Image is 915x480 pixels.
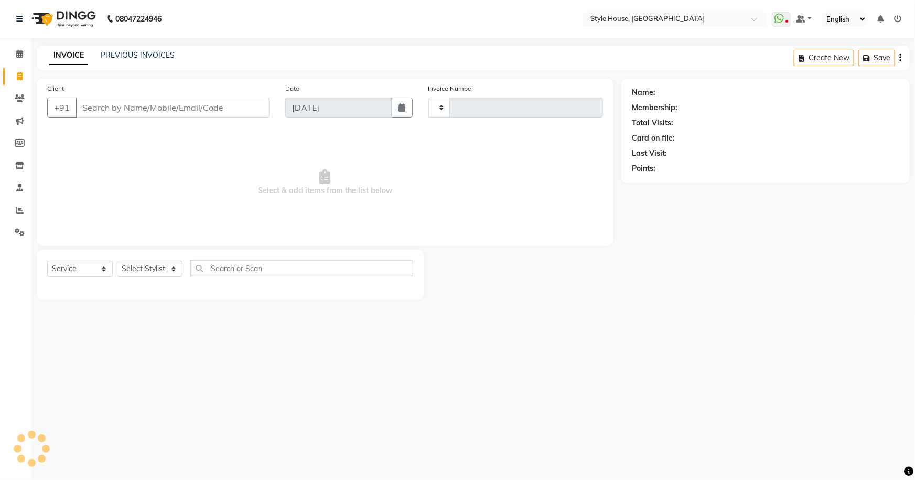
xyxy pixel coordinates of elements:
label: Date [285,84,299,93]
div: Name: [632,87,655,98]
button: +91 [47,98,77,118]
input: Search or Scan [190,260,413,276]
label: Client [47,84,64,93]
span: Select & add items from the list below [47,130,603,235]
b: 08047224946 [115,4,162,34]
div: Total Visits: [632,118,673,129]
div: Points: [632,163,655,174]
a: INVOICE [49,46,88,65]
label: Invoice Number [428,84,474,93]
div: Last Visit: [632,148,667,159]
img: logo [27,4,99,34]
button: Save [858,50,895,66]
button: Create New [794,50,854,66]
a: PREVIOUS INVOICES [101,50,175,60]
div: Card on file: [632,133,675,144]
input: Search by Name/Mobile/Email/Code [76,98,270,118]
div: Membership: [632,102,677,113]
